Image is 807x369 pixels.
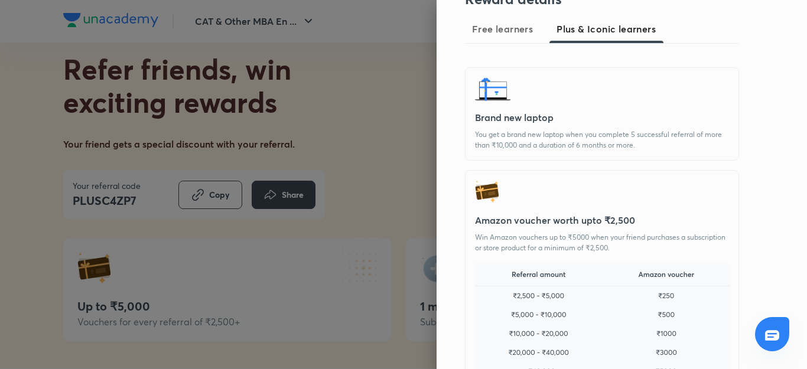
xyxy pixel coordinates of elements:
[475,213,729,227] h5: Amazon voucher worth upto ₹2,500
[472,22,533,36] span: Free learners
[475,180,499,204] img: reward
[475,129,729,151] p: You get a brand new laptop when you complete 5 successful referral of more than ₹10,000 and a dur...
[475,232,729,253] p: Win Amazon vouchers up to ₹5000 when your friend purchases a subscription or store product for a ...
[475,110,729,125] h5: Brand new laptop
[475,77,510,101] img: reward
[557,22,656,36] span: Plus & Iconic learners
